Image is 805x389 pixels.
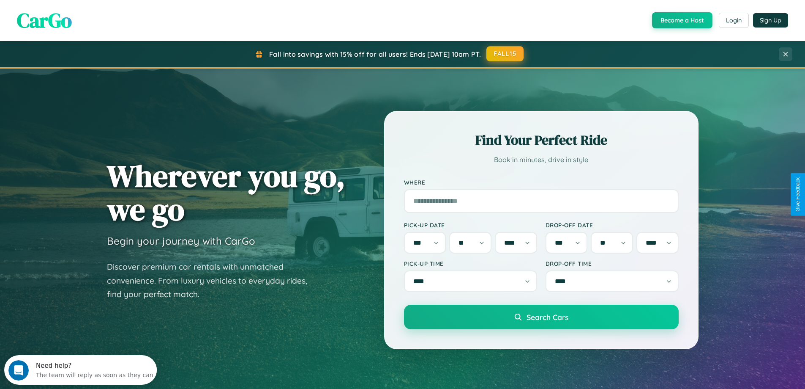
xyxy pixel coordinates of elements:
[404,305,679,329] button: Search Cars
[32,7,149,14] div: Need help?
[404,154,679,166] p: Book in minutes, drive in style
[652,12,712,28] button: Become a Host
[107,260,318,301] p: Discover premium car rentals with unmatched convenience. From luxury vehicles to everyday rides, ...
[527,312,568,322] span: Search Cars
[404,131,679,149] h2: Find Your Perfect Ride
[404,260,537,267] label: Pick-up Time
[4,355,157,385] iframe: Intercom live chat discovery launcher
[546,260,679,267] label: Drop-off Time
[3,3,157,27] div: Open Intercom Messenger
[107,159,345,226] h1: Wherever you go, we go
[795,177,801,212] div: Give Feedback
[486,46,524,61] button: FALL15
[719,13,749,28] button: Login
[269,50,481,58] span: Fall into savings with 15% off for all users! Ends [DATE] 10am PT.
[404,179,679,186] label: Where
[753,13,788,28] button: Sign Up
[17,6,72,34] span: CarGo
[107,235,255,247] h3: Begin your journey with CarGo
[546,221,679,229] label: Drop-off Date
[32,14,149,23] div: The team will reply as soon as they can
[404,221,537,229] label: Pick-up Date
[8,360,29,381] iframe: Intercom live chat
